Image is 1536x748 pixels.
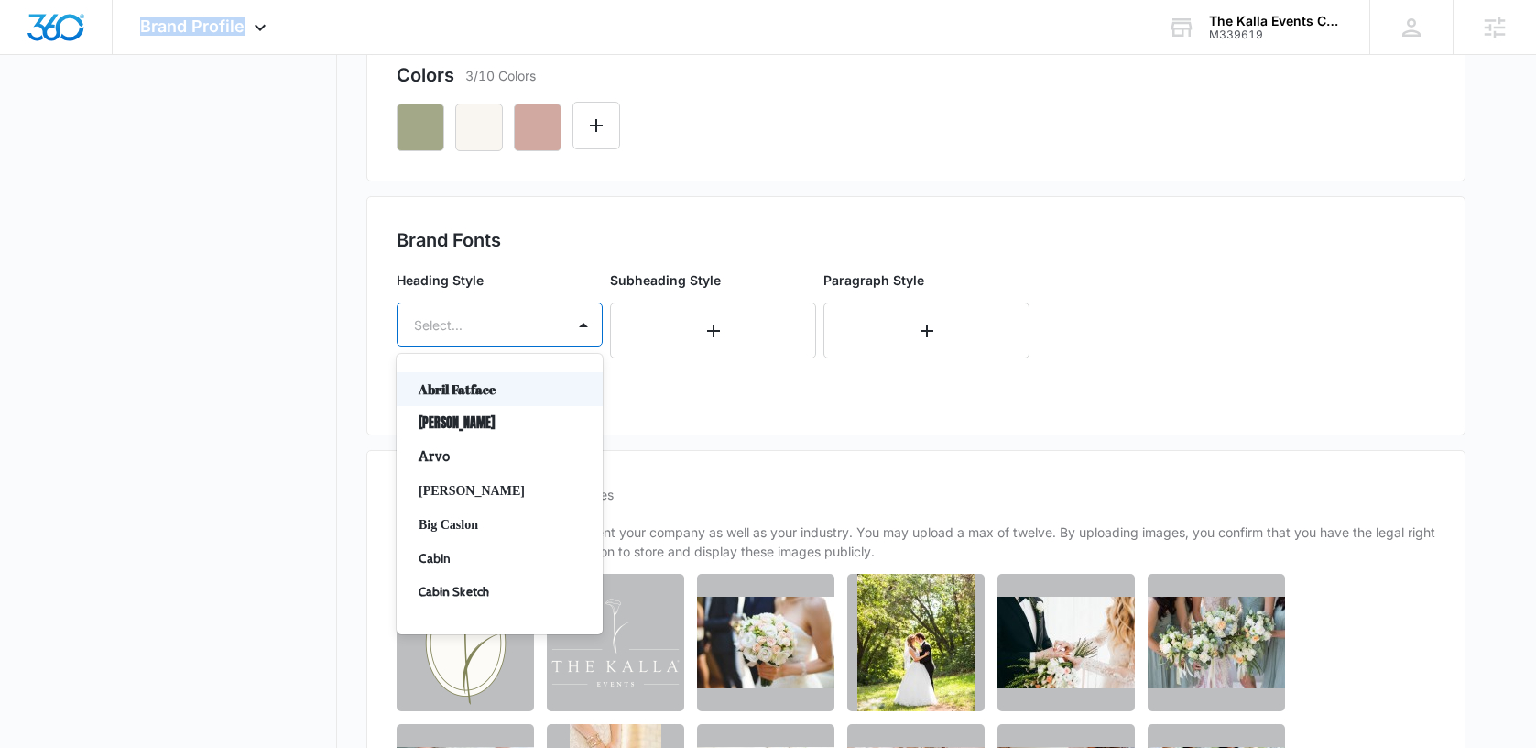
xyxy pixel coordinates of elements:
[419,549,577,568] p: Cabin
[397,522,1435,561] p: These generalized images represent your company as well as your industry. You may upload a max of...
[697,597,834,688] img: User uploaded image
[547,586,684,699] img: User uploaded image
[397,270,603,290] p: Heading Style
[419,515,577,534] p: Big Caslon
[997,597,1135,688] img: User uploaded image
[397,226,1435,254] h2: Brand Fonts
[1148,597,1285,688] img: User uploaded image
[419,583,577,602] p: Cabin Sketch
[1209,14,1343,28] div: account name
[419,617,577,636] p: Calisto MT
[421,574,510,711] img: User uploaded image
[1209,28,1343,41] div: account id
[455,104,503,151] button: Remove
[823,270,1029,290] p: Paragraph Style
[465,66,536,85] p: 3/10 Colors
[419,379,577,399] p: Abril Fatface
[514,104,561,151] button: Remove
[610,270,816,290] p: Subheading Style
[397,104,444,151] button: Remove
[572,102,620,149] button: Edit Color
[857,574,975,711] img: User uploaded image
[419,481,577,500] p: [PERSON_NAME]
[419,447,577,467] p: Arvo
[397,61,454,89] h2: Colors
[419,413,577,433] p: [PERSON_NAME]
[140,16,245,36] span: Brand Profile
